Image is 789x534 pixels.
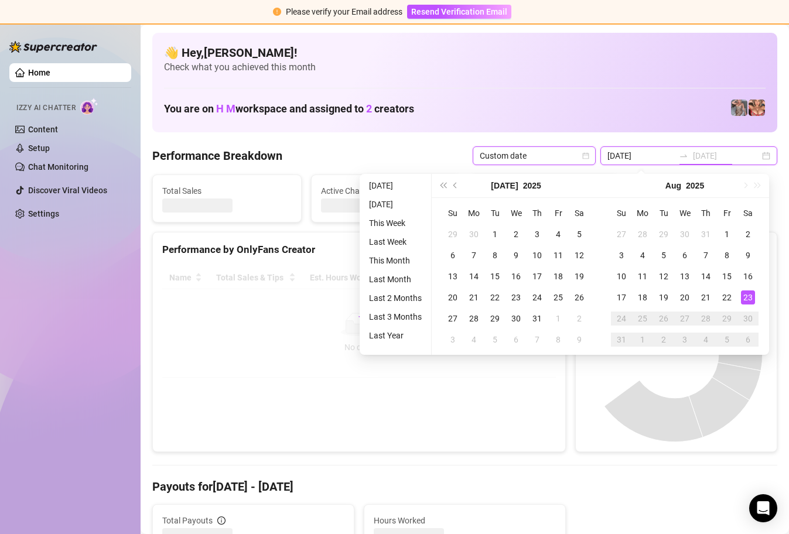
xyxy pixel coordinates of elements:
td: 2025-08-11 [632,266,653,287]
div: 5 [488,333,502,347]
td: 2025-08-09 [569,329,590,350]
th: We [674,203,695,224]
div: 30 [509,311,523,326]
span: info-circle [217,516,226,525]
td: 2025-08-17 [611,287,632,308]
td: 2025-07-18 [548,266,569,287]
div: 20 [678,290,692,304]
td: 2025-08-31 [611,329,632,350]
td: 2025-08-08 [716,245,737,266]
th: Sa [737,203,759,224]
span: loading [353,316,366,328]
td: 2025-06-30 [463,224,484,245]
div: 5 [657,248,671,262]
div: 28 [699,311,713,326]
td: 2025-08-04 [463,329,484,350]
div: 1 [636,333,650,347]
th: Th [695,203,716,224]
li: Last Week [364,235,426,249]
td: 2025-07-25 [548,287,569,308]
div: 29 [446,227,460,241]
h4: Payouts for [DATE] - [DATE] [152,478,777,495]
a: Setup [28,143,50,153]
li: Last 3 Months [364,310,426,324]
li: Last 2 Months [364,291,426,305]
td: 2025-08-21 [695,287,716,308]
div: 23 [741,290,755,304]
div: 4 [636,248,650,262]
div: 27 [446,311,460,326]
div: 12 [657,269,671,283]
div: 8 [488,248,502,262]
th: Tu [484,203,505,224]
div: 4 [467,333,481,347]
td: 2025-08-05 [484,329,505,350]
button: Choose a year [523,174,541,197]
h1: You are on workspace and assigned to creators [164,102,414,115]
div: 13 [446,269,460,283]
span: Total Sales [162,184,292,197]
div: 10 [530,248,544,262]
th: Su [611,203,632,224]
td: 2025-07-05 [569,224,590,245]
td: 2025-08-07 [695,245,716,266]
div: 30 [467,227,481,241]
div: 12 [572,248,586,262]
td: 2025-07-26 [569,287,590,308]
td: 2025-06-29 [442,224,463,245]
th: Mo [632,203,653,224]
td: 2025-08-08 [548,329,569,350]
td: 2025-07-30 [674,224,695,245]
td: 2025-08-30 [737,308,759,329]
button: Previous month (PageUp) [449,174,462,197]
div: 16 [741,269,755,283]
div: 1 [720,227,734,241]
div: 1 [551,311,565,326]
td: 2025-07-27 [442,308,463,329]
td: 2025-07-02 [505,224,527,245]
a: Settings [28,209,59,218]
span: Total Payouts [162,514,213,527]
div: 8 [551,333,565,347]
div: 7 [467,248,481,262]
div: 9 [741,248,755,262]
td: 2025-07-30 [505,308,527,329]
div: 29 [657,227,671,241]
a: Discover Viral Videos [28,186,107,195]
div: 6 [741,333,755,347]
td: 2025-07-07 [463,245,484,266]
div: 31 [614,333,629,347]
span: exclamation-circle [273,8,281,16]
td: 2025-09-06 [737,329,759,350]
h4: 👋 Hey, [PERSON_NAME] ! [164,44,766,61]
td: 2025-08-03 [442,329,463,350]
div: 16 [509,269,523,283]
div: 2 [572,311,586,326]
td: 2025-07-19 [569,266,590,287]
div: 25 [636,311,650,326]
td: 2025-07-22 [484,287,505,308]
td: 2025-07-29 [484,308,505,329]
div: 11 [551,248,565,262]
td: 2025-08-19 [653,287,674,308]
td: 2025-08-03 [611,245,632,266]
span: calendar [582,152,589,159]
td: 2025-09-02 [653,329,674,350]
span: H M [216,102,235,115]
td: 2025-08-24 [611,308,632,329]
div: 22 [720,290,734,304]
td: 2025-08-06 [505,329,527,350]
div: 27 [678,311,692,326]
th: Su [442,203,463,224]
div: 14 [699,269,713,283]
div: 5 [720,333,734,347]
div: 31 [699,227,713,241]
td: 2025-07-09 [505,245,527,266]
th: Sa [569,203,590,224]
span: Izzy AI Chatter [16,102,76,114]
th: Mo [463,203,484,224]
td: 2025-08-14 [695,266,716,287]
div: 2 [509,227,523,241]
th: Tu [653,203,674,224]
input: End date [693,149,760,162]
